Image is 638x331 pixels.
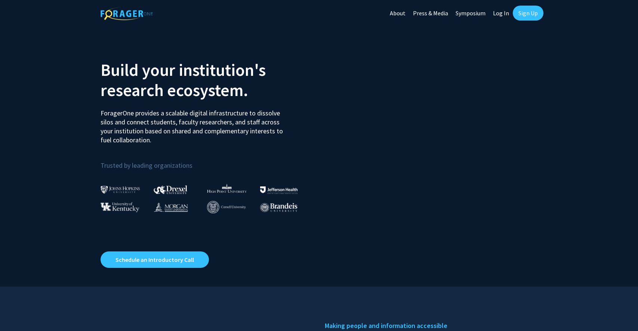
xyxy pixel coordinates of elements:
a: Opens in a new tab [101,251,209,268]
a: Sign Up [513,6,543,21]
img: Morgan State University [154,202,188,212]
img: Brandeis University [260,203,298,212]
img: University of Kentucky [101,202,139,212]
img: Johns Hopkins University [101,186,140,194]
img: High Point University [207,184,247,193]
img: Cornell University [207,201,246,213]
img: Drexel University [154,185,187,194]
h2: Build your institution's research ecosystem. [101,60,314,100]
img: Thomas Jefferson University [260,186,298,194]
img: ForagerOne Logo [101,7,153,20]
p: ForagerOne provides a scalable digital infrastructure to dissolve silos and connect students, fac... [101,103,288,145]
p: Trusted by leading organizations [101,151,314,171]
